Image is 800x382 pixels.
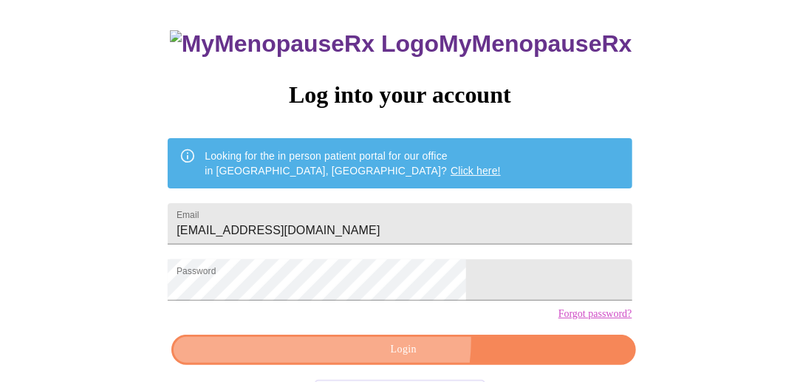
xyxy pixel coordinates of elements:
img: MyMenopauseRx Logo [170,30,439,58]
h3: MyMenopauseRx [170,30,632,58]
h3: Log into your account [168,81,632,109]
div: Looking for the in person patient portal for our office in [GEOGRAPHIC_DATA], [GEOGRAPHIC_DATA]? [205,143,501,184]
a: Forgot password? [558,308,632,320]
a: Click here! [451,165,501,177]
button: Login [171,335,635,365]
span: Login [188,341,618,359]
